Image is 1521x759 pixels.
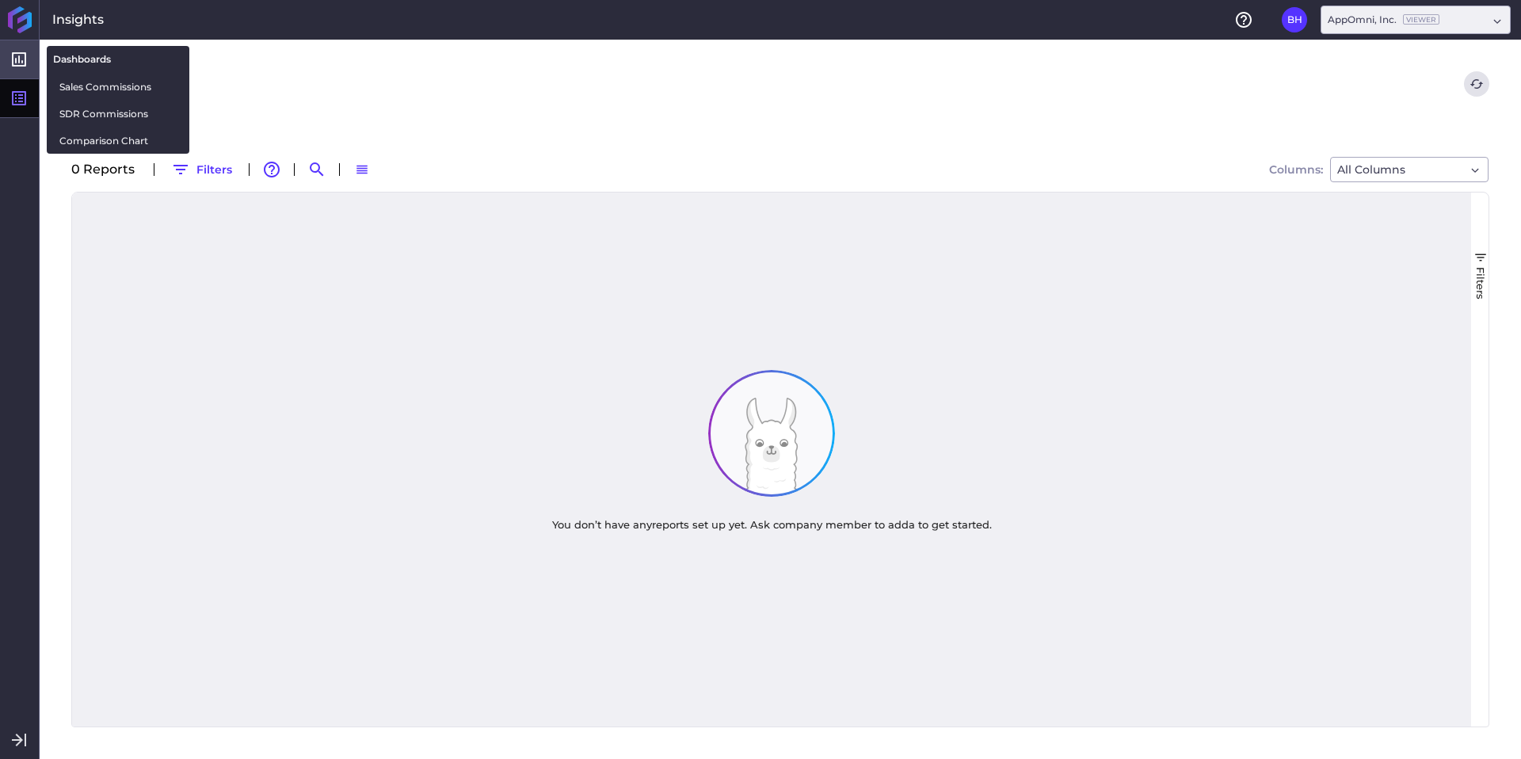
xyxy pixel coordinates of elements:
[533,499,1011,550] div: You don’t have any report s set up yet. Ask company member to add a to get started.
[833,201,879,215] span: Created
[1464,71,1489,97] button: Refresh
[164,157,239,182] button: Filters
[71,163,144,176] div: 0 Report s
[1403,14,1439,25] ins: Viewer
[1282,7,1307,32] button: User Menu
[1231,7,1256,32] button: Help
[1321,6,1511,34] div: Dropdown select
[1330,157,1489,182] div: Dropdown select
[1474,267,1487,299] span: Filters
[1337,160,1405,179] span: All Columns
[91,201,169,215] span: Report Name
[1269,164,1323,175] span: Columns:
[1031,201,1109,215] span: Last Updated
[304,157,330,182] button: Search by
[1229,201,1294,215] span: Created By
[1328,13,1439,27] div: AppOmni, Inc.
